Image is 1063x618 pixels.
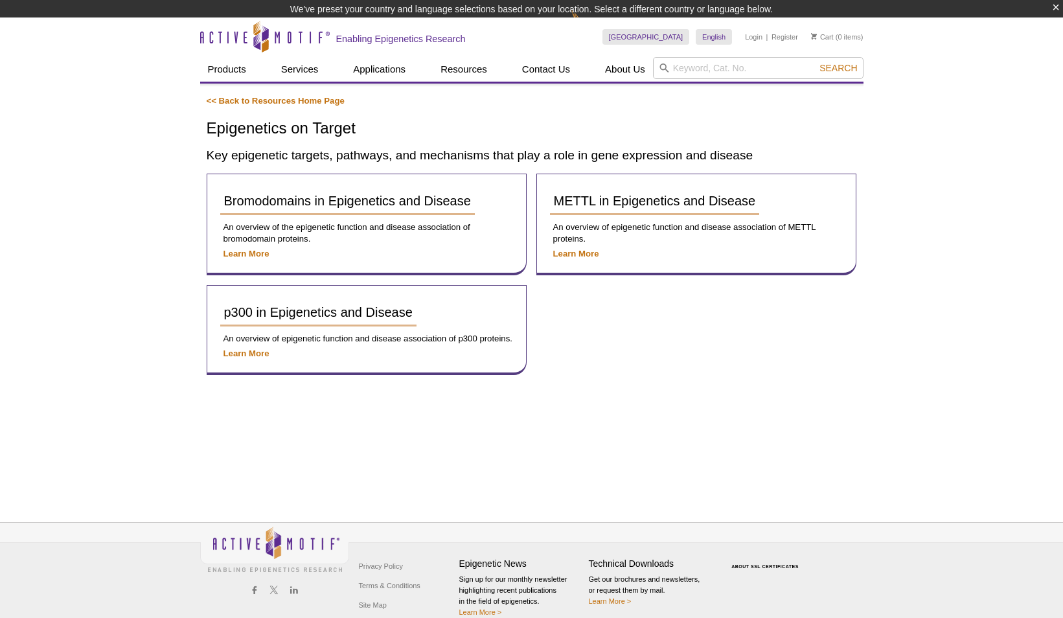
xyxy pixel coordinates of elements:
li: | [766,29,768,45]
h2: Key epigenetic targets, pathways, and mechanisms that play a role in gene expression and disease [207,146,857,164]
img: Change Here [571,10,606,40]
input: Keyword, Cat. No. [653,57,863,79]
a: Site Map [356,595,390,615]
a: Applications [345,57,413,82]
span: p300 in Epigenetics and Disease [224,305,413,319]
span: Bromodomains in Epigenetics and Disease [224,194,471,208]
img: Active Motif, [200,523,349,575]
p: An overview of epigenetic function and disease association of p300 proteins. [220,333,513,345]
a: English [696,29,732,45]
a: Learn More > [459,608,502,616]
a: Services [273,57,326,82]
a: Register [772,32,798,41]
a: Privacy Policy [356,556,406,576]
a: Learn More [223,249,269,258]
p: An overview of epigenetic function and disease association of METTL proteins. [550,222,843,245]
button: Search [816,62,861,74]
h1: Epigenetics on Target [207,120,857,139]
a: Contact Us [514,57,578,82]
a: Products [200,57,254,82]
span: Search [819,63,857,73]
a: ABOUT SSL CERTIFICATES [731,564,799,569]
h4: Technical Downloads [589,558,712,569]
a: p300 in Epigenetics and Disease [220,299,417,326]
a: Login [745,32,762,41]
a: Bromodomains in Epigenetics and Disease [220,187,475,215]
a: Cart [811,32,834,41]
a: METTL in Epigenetics and Disease [550,187,760,215]
a: About Us [597,57,653,82]
h4: Epigenetic News [459,558,582,569]
a: << Back to Resources Home Page [207,96,345,106]
img: Your Cart [811,33,817,40]
a: Learn More [223,349,269,358]
a: Resources [433,57,495,82]
span: METTL in Epigenetics and Disease [554,194,756,208]
a: Learn More [553,249,599,258]
table: Click to Verify - This site chose Symantec SSL for secure e-commerce and confidential communicati... [718,545,816,574]
a: Terms & Conditions [356,576,424,595]
a: Learn More > [589,597,632,605]
h2: Enabling Epigenetics Research [336,33,466,45]
p: Sign up for our monthly newsletter highlighting recent publications in the field of epigenetics. [459,574,582,618]
li: (0 items) [811,29,863,45]
p: An overview of the epigenetic function and disease association of bromodomain proteins. [220,222,513,245]
a: [GEOGRAPHIC_DATA] [602,29,690,45]
p: Get our brochures and newsletters, or request them by mail. [589,574,712,607]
